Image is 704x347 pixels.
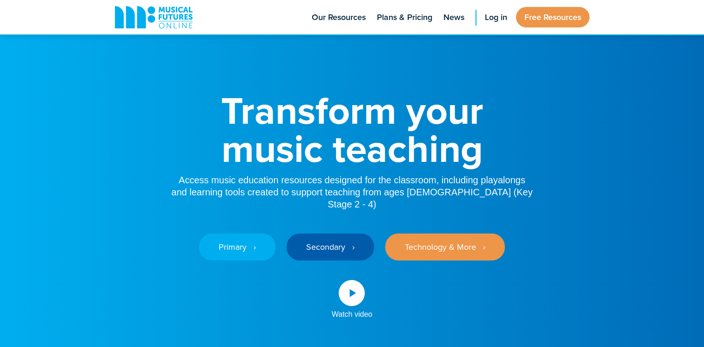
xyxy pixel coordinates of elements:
a: Technology & More ‎‏‏‎ ‎ › [385,234,505,260]
span: Plans & Pricing [377,11,432,24]
p: Access music education resources designed for the classroom, including playalongs and learning to... [171,167,534,210]
span: News [443,11,464,24]
span: Our Resources [312,11,366,24]
a: Free Resources [516,7,590,27]
a: Primary ‎‏‏‎ ‎ › [199,234,275,260]
span: Log in [485,11,507,24]
div: Watch video [330,306,374,318]
h1: Transform your music teaching [171,91,534,167]
a: Secondary ‎‏‏‎ ‎ › [287,234,374,260]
